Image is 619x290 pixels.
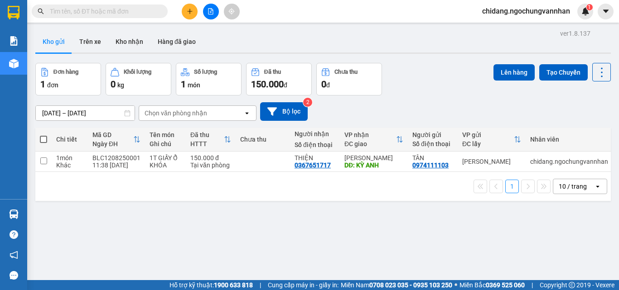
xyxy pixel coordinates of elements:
div: 10 / trang [559,182,587,191]
div: 150.000 đ [190,154,231,162]
button: plus [182,4,198,19]
div: DĐ: KỲ ANH [344,162,403,169]
strong: 0369 525 060 [486,281,525,289]
span: 0 [111,79,116,90]
input: Select a date range. [36,106,135,120]
img: solution-icon [9,36,19,46]
span: 1 [40,79,45,90]
div: Tại văn phòng [190,162,231,169]
button: Khối lượng0kg [106,63,171,95]
div: Ngày ĐH [92,140,133,147]
button: Hàng đã giao [150,31,203,52]
div: 0367651717 [295,162,331,169]
div: Người gửi [412,131,453,138]
button: Kho gửi [35,31,72,52]
span: 1 [588,4,591,10]
span: question-circle [10,230,18,239]
span: | [260,280,261,290]
div: [PERSON_NAME] [344,154,403,162]
div: 1T GIẤY Ổ KHÓA [150,154,181,169]
div: Mã GD [92,131,133,138]
span: | [532,280,533,290]
div: 1 món [56,154,83,162]
svg: open [243,109,251,117]
button: 1 [505,180,519,193]
th: Toggle SortBy [88,128,145,152]
th: Toggle SortBy [340,128,408,152]
div: chidang.ngochungvannhan [530,158,608,165]
div: Đã thu [190,131,224,138]
div: Số điện thoại [412,140,453,147]
svg: open [594,183,601,190]
span: notification [10,251,18,259]
span: caret-down [602,7,610,15]
div: ĐC lấy [462,140,514,147]
button: Kho nhận [108,31,150,52]
button: Chưa thu0đ [316,63,382,95]
button: Bộ lọc [260,102,308,121]
img: warehouse-icon [9,209,19,219]
span: Cung cấp máy in - giấy in: [268,280,339,290]
span: aim [228,8,235,14]
div: Khối lượng [124,69,151,75]
div: TÂN [412,154,453,162]
div: Người nhận [295,130,335,138]
div: Chưa thu [334,69,358,75]
div: ĐC giao [344,140,396,147]
span: đ [326,81,330,89]
button: Trên xe [72,31,108,52]
span: chidang.ngochungvannhan [475,5,577,17]
span: 150.000 [251,79,284,90]
div: THIỆN [295,154,335,162]
div: 0974111103 [412,162,449,169]
div: Nhân viên [530,136,608,143]
span: đ [284,81,287,89]
span: plus [187,8,193,14]
span: Miền Nam [341,280,452,290]
span: Hỗ trợ kỹ thuật: [169,280,253,290]
input: Tìm tên, số ĐT hoặc mã đơn [50,6,157,16]
button: aim [224,4,240,19]
div: BLC1208250001 [92,154,140,162]
div: VP gửi [462,131,514,138]
button: Số lượng1món [176,63,242,95]
img: icon-new-feature [581,7,590,15]
div: Tên món [150,131,181,138]
span: search [38,8,44,14]
div: Ghi chú [150,140,181,147]
div: Khác [56,162,83,169]
div: Số điện thoại [295,141,335,148]
th: Toggle SortBy [458,128,526,152]
button: file-add [203,4,219,19]
span: kg [117,81,124,89]
sup: 1 [586,4,593,10]
div: Chọn văn phòng nhận [145,109,207,118]
span: ⚪️ [455,283,457,287]
div: Chưa thu [240,136,285,143]
button: caret-down [598,4,614,19]
strong: 1900 633 818 [214,281,253,289]
span: file-add [208,8,214,14]
button: Tạo Chuyến [539,64,588,81]
img: warehouse-icon [9,59,19,68]
div: ver 1.8.137 [560,29,590,38]
span: copyright [569,282,575,288]
sup: 2 [303,98,312,107]
button: Đơn hàng1đơn [35,63,101,95]
span: đơn [47,81,58,89]
strong: 0708 023 035 - 0935 103 250 [369,281,452,289]
div: Chi tiết [56,136,83,143]
div: HTTT [190,140,224,147]
div: VP nhận [344,131,396,138]
img: logo-vxr [8,6,19,19]
div: Đã thu [264,69,281,75]
button: Lên hàng [493,64,535,81]
span: món [188,81,200,89]
button: Đã thu150.000đ [246,63,312,95]
span: Miền Bắc [459,280,525,290]
div: Đơn hàng [53,69,78,75]
div: Số lượng [194,69,217,75]
th: Toggle SortBy [186,128,236,152]
div: 11:38 [DATE] [92,162,140,169]
span: 1 [181,79,186,90]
